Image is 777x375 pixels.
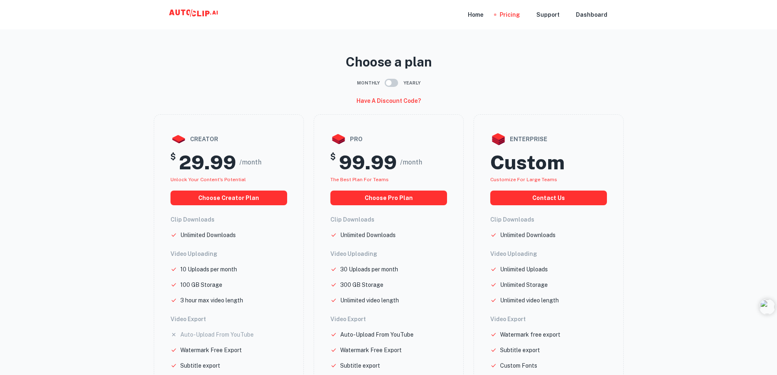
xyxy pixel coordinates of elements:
[340,231,396,240] p: Unlimited Downloads
[180,231,236,240] p: Unlimited Downloads
[330,315,447,324] h6: Video Export
[353,94,424,108] button: Have a discount code?
[490,151,564,174] h2: Custom
[340,330,414,339] p: Auto-Upload From YouTube
[490,177,557,182] span: Customize for large teams
[340,361,380,370] p: Subtitle export
[500,346,540,355] p: Subtitle export
[490,315,607,324] h6: Video Export
[180,346,242,355] p: Watermark Free Export
[490,249,607,258] h6: Video Uploading
[357,80,380,87] span: Monthly
[403,80,421,87] span: Yearly
[339,151,397,174] h2: 99.99
[179,151,236,174] h2: 29.99
[500,330,560,339] p: Watermark free export
[170,151,176,174] h5: $
[340,280,383,289] p: 300 GB Storage
[180,265,237,274] p: 10 Uploads per month
[500,361,537,370] p: Custom Fonts
[180,361,220,370] p: Subtitle export
[340,346,402,355] p: Watermark Free Export
[330,215,447,224] h6: Clip Downloads
[170,249,287,258] h6: Video Uploading
[330,249,447,258] h6: Video Uploading
[400,158,422,167] span: /month
[170,191,287,205] button: choose creator plan
[500,265,548,274] p: Unlimited Uploads
[239,158,261,167] span: /month
[330,191,447,205] button: choose pro plan
[330,151,336,174] h5: $
[170,177,246,182] span: Unlock your Content's potential
[500,280,548,289] p: Unlimited Storage
[340,265,398,274] p: 30 Uploads per month
[170,131,287,147] div: creator
[340,296,399,305] p: Unlimited video length
[356,96,421,105] h6: Have a discount code?
[330,131,447,147] div: pro
[490,131,607,147] div: enterprise
[170,315,287,324] h6: Video Export
[180,280,222,289] p: 100 GB Storage
[500,231,556,240] p: Unlimited Downloads
[180,330,254,339] p: Auto-Upload From YouTube
[500,296,559,305] p: Unlimited video length
[154,52,624,72] p: Choose a plan
[330,177,389,182] span: The best plan for teams
[490,191,607,205] button: Contact us
[490,215,607,224] h6: Clip Downloads
[170,215,287,224] h6: Clip Downloads
[180,296,243,305] p: 3 hour max video length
